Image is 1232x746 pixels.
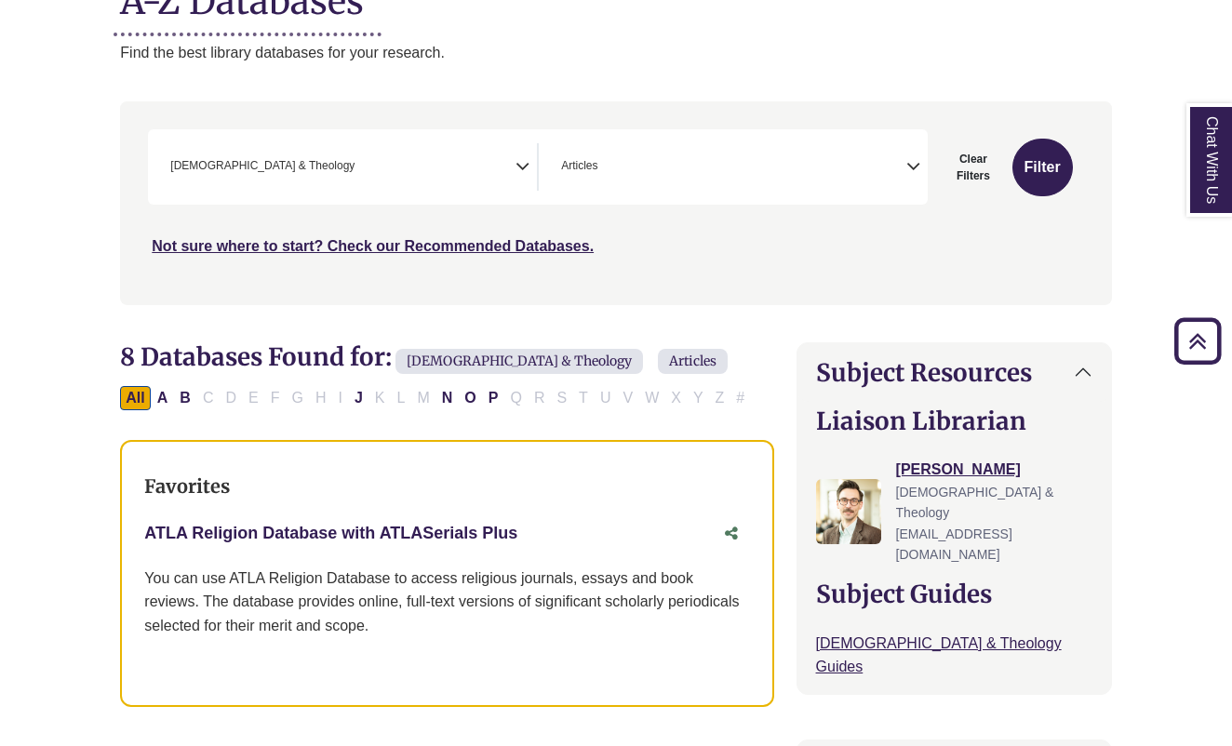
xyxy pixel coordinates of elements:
button: All [120,386,150,410]
a: [DEMOGRAPHIC_DATA] & Theology Guides [816,635,1062,675]
img: Greg Rosauer [816,479,881,544]
span: Articles [561,157,597,175]
button: Submit for Search Results [1012,139,1073,196]
span: [EMAIL_ADDRESS][DOMAIN_NAME] [896,526,1012,562]
button: Filter Results J [349,386,368,410]
button: Filter Results O [459,386,481,410]
button: Filter Results P [483,386,504,410]
span: [DEMOGRAPHIC_DATA] & Theology [896,485,1054,520]
span: [DEMOGRAPHIC_DATA] & Theology [170,157,355,175]
h2: Subject Guides [816,579,1092,608]
h3: Favorites [144,475,749,498]
button: Filter Results B [174,386,196,410]
a: Not sure where to start? Check our Recommended Databases. [152,238,594,254]
button: Clear Filters [939,139,1008,196]
textarea: Search [602,161,610,176]
nav: Search filters [120,101,1111,304]
span: Articles [658,349,728,374]
p: You can use ATLA Religion Database to access religious journals, essays and book reviews. The dat... [144,566,749,638]
button: Filter Results A [152,386,174,410]
li: Bible & Theology [163,157,355,175]
a: Back to Top [1168,328,1227,353]
div: Alpha-list to filter by first letter of database name [120,389,752,405]
button: Filter Results N [436,386,459,410]
a: ATLA Religion Database with ATLASerials Plus [144,524,517,542]
button: Share this database [713,516,750,552]
button: Subject Resources [797,343,1111,402]
p: Find the best library databases for your research. [120,41,1111,65]
textarea: Search [358,161,367,176]
span: [DEMOGRAPHIC_DATA] & Theology [395,349,643,374]
li: Articles [554,157,597,175]
a: [PERSON_NAME] [896,461,1021,477]
h2: Liaison Librarian [816,406,1092,435]
span: 8 Databases Found for: [120,341,392,372]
